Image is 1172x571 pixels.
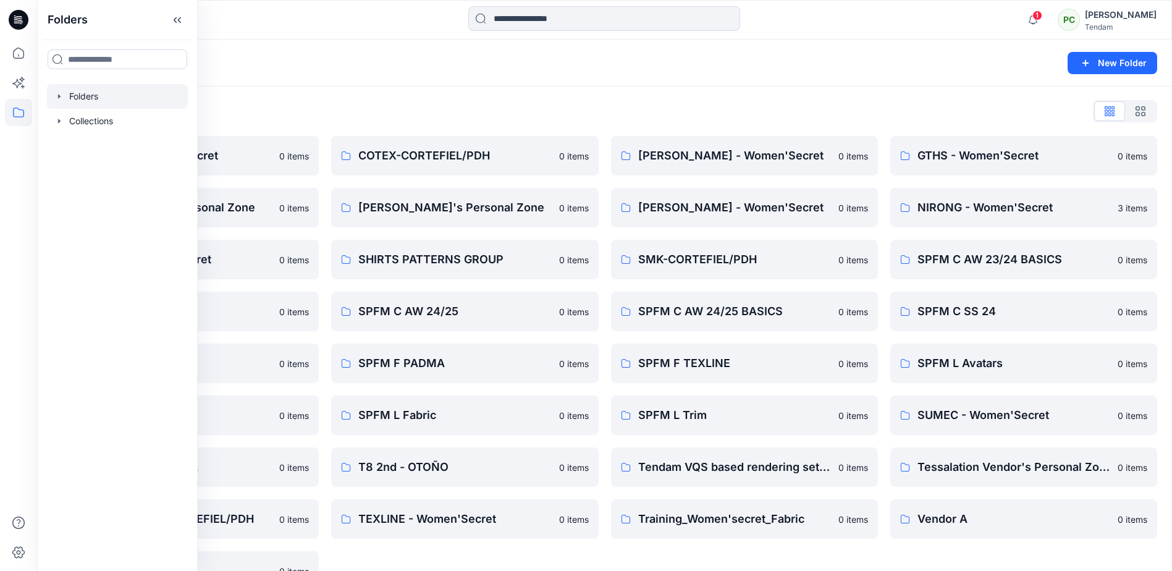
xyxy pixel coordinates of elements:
a: SPFM L Trim0 items [611,395,878,435]
p: GTHS - Women'Secret [917,147,1110,164]
p: 0 items [559,357,589,370]
p: COTEX-CORTEFIEL/PDH [358,147,551,164]
p: 0 items [279,150,309,163]
p: 0 items [279,513,309,526]
p: 0 items [1118,461,1147,474]
p: [PERSON_NAME]'s Personal Zone [358,199,551,216]
p: 0 items [838,150,868,163]
p: 0 items [279,409,309,422]
p: SPFM C AW 24/25 [358,303,551,320]
p: Vendor A [917,510,1110,528]
a: SPFM C AW 24/25 BASICS0 items [611,292,878,331]
p: 0 items [559,253,589,266]
p: SUMEC - Women'Secret [917,407,1110,424]
p: 0 items [279,201,309,214]
p: SPFM L Fabric [358,407,551,424]
p: 0 items [559,305,589,318]
div: Tendam [1085,22,1157,32]
p: 3 items [1118,201,1147,214]
p: 0 items [1118,305,1147,318]
a: TEXLINE - Women'Secret0 items [331,499,598,539]
a: SUMEC - Women'Secret0 items [890,395,1157,435]
p: 0 items [559,513,589,526]
a: SMK-CORTEFIEL/PDH0 items [611,240,878,279]
p: SPFM L Trim [638,407,831,424]
a: SPFM C SS 240 items [890,292,1157,331]
p: 0 items [838,253,868,266]
p: 0 items [838,305,868,318]
p: Tendam VQS based rendering settings [638,459,831,476]
p: SMK-CORTEFIEL/PDH [638,251,831,268]
p: [PERSON_NAME] - Women'Secret [638,147,831,164]
a: [PERSON_NAME]'s Personal Zone0 items [331,188,598,227]
p: 0 items [1118,253,1147,266]
p: 0 items [838,409,868,422]
a: COTEX-CORTEFIEL/PDH0 items [331,136,598,176]
p: T8 2nd - OTOÑO [358,459,551,476]
a: SPFM L Fabric0 items [331,395,598,435]
p: 0 items [279,357,309,370]
p: SPFM C AW 23/24 BASICS [917,251,1110,268]
div: PC [1058,9,1080,31]
p: SPFM F TEXLINE [638,355,831,372]
p: 0 items [559,461,589,474]
p: 0 items [559,201,589,214]
p: SPFM C AW 24/25 BASICS [638,303,831,320]
a: SPFM F TEXLINE0 items [611,344,878,383]
a: SPFM F PADMA0 items [331,344,598,383]
a: Training_Women'secret_Fabric0 items [611,499,878,539]
p: 0 items [838,513,868,526]
p: 0 items [559,150,589,163]
a: Tendam VQS based rendering settings0 items [611,447,878,487]
a: [PERSON_NAME] - Women'Secret0 items [611,136,878,176]
p: 0 items [838,201,868,214]
span: 1 [1032,11,1042,20]
p: [PERSON_NAME] - Women'Secret [638,199,831,216]
p: 0 items [1118,513,1147,526]
a: SPFM L Avatars0 items [890,344,1157,383]
a: T8 2nd - OTOÑO0 items [331,447,598,487]
p: 0 items [279,461,309,474]
a: GTHS - Women'Secret0 items [890,136,1157,176]
p: TEXLINE - Women'Secret [358,510,551,528]
p: 0 items [279,253,309,266]
button: New Folder [1068,52,1157,74]
a: SPFM C AW 24/250 items [331,292,598,331]
a: SPFM C AW 23/24 BASICS0 items [890,240,1157,279]
a: Vendor A0 items [890,499,1157,539]
p: SPFM F PADMA [358,355,551,372]
div: [PERSON_NAME] [1085,7,1157,22]
p: 0 items [1118,357,1147,370]
p: SHIRTS PATTERNS GROUP [358,251,551,268]
p: Training_Women'secret_Fabric [638,510,831,528]
p: 0 items [838,461,868,474]
p: 0 items [1118,150,1147,163]
p: SPFM L Avatars [917,355,1110,372]
p: Tessalation Vendor's Personal Zone [917,459,1110,476]
a: NIRONG - Women'Secret3 items [890,188,1157,227]
p: 0 items [279,305,309,318]
p: SPFM C SS 24 [917,303,1110,320]
p: 0 items [838,357,868,370]
p: 0 items [559,409,589,422]
p: 0 items [1118,409,1147,422]
a: [PERSON_NAME] - Women'Secret0 items [611,188,878,227]
a: SHIRTS PATTERNS GROUP0 items [331,240,598,279]
p: NIRONG - Women'Secret [917,199,1110,216]
a: Tessalation Vendor's Personal Zone0 items [890,447,1157,487]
